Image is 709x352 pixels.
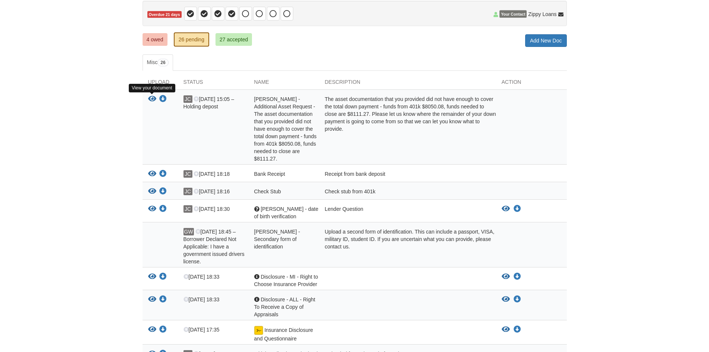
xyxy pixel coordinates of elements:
a: Misc [143,54,173,71]
span: Your Contact [499,10,527,18]
span: Disclosure - ALL - Right To Receive a Copy of Appraisals [254,296,315,317]
button: View Check Stub [148,188,156,196]
span: Bank Receipt [254,171,285,177]
button: View Gail Wrona - Additional Asset Request - The asset documentation that you provided did not ha... [148,95,156,103]
span: [DATE] 18:30 [194,206,230,212]
div: Upload a second form of identification. This can include a passport, VISA, military ID, student I... [319,228,496,265]
a: Download Gail - date of birth verification [514,206,521,212]
div: Action [496,78,567,89]
button: View Disclosure - ALL - Right To Receive a Copy of Appraisals [502,296,510,303]
span: [DATE] 18:18 [194,171,230,177]
button: View Insurance Disclosure and Questionnaire [502,326,510,333]
a: Download Disclosure - MI - Right to Choose Insurance Provider [159,274,167,280]
span: [DATE] 18:45 – Borrower Declared Not Applicable: I have a government issued drivers license. [183,229,245,264]
a: Download Disclosure - MI - Right to Choose Insurance Provider [514,274,521,280]
span: JC [183,188,192,195]
span: 26 [157,59,168,66]
span: [PERSON_NAME] - Additional Asset Request - The asset documentation that you provided did not have... [254,96,317,162]
div: Check stub from 401k [319,188,496,197]
button: View Disclosure - MI - Right to Choose Insurance Provider [148,273,156,281]
span: Disclosure - MI - Right to Choose Insurance Provider [254,274,318,287]
span: [DATE] 15:05 – Holding depost [183,96,234,110]
span: Zippy Loans [528,10,556,18]
span: Insurance Disclosure and Questionnaire [254,327,313,342]
span: [PERSON_NAME] - Secondary form of identification [254,229,300,250]
div: Upload [143,78,178,89]
span: Check Stub [254,188,281,194]
span: [PERSON_NAME] - date of birth verification [254,206,319,219]
a: 26 pending [174,32,209,47]
a: Add New Doc [525,34,567,47]
span: GW [183,228,194,235]
a: Download Gail Wrona - Additional Asset Request - The asset documentation that you provided did no... [159,96,167,102]
button: View Bank Receipt [148,170,156,178]
a: Download Check Stub [159,189,167,195]
button: View Disclosure - ALL - Right To Receive a Copy of Appraisals [148,296,156,304]
span: JC [183,95,192,103]
div: Lender Question [319,205,496,220]
a: 4 owed [143,33,167,46]
button: View Insurance Disclosure and Questionnaire [148,326,156,334]
span: [DATE] 18:16 [194,188,230,194]
span: JC [183,205,192,213]
button: View Disclosure - MI - Right to Choose Insurance Provider [502,273,510,280]
a: Download Bank Receipt [159,171,167,177]
a: Download Insurance Disclosure and Questionnaire [514,327,521,333]
span: Overdue 21 days [147,11,182,18]
a: Download Disclosure - ALL - Right To Receive a Copy of Appraisals [159,297,167,303]
div: Receipt from bank deposit [319,170,496,180]
div: Description [319,78,496,89]
div: Status [178,78,249,89]
span: [DATE] 18:33 [183,296,220,302]
a: Download Gail - date of birth verification [159,206,167,212]
span: [DATE] 17:35 [183,327,220,333]
div: Name [249,78,319,89]
div: View your document [129,84,175,92]
button: View Gail - date of birth verification [502,205,510,213]
span: [DATE] 18:33 [183,274,220,280]
div: The asset documentation that you provided did not have enough to cover the total down payment - f... [319,95,496,162]
span: JC [183,170,192,178]
a: 27 accepted [215,33,252,46]
a: Download Disclosure - ALL - Right To Receive a Copy of Appraisals [514,296,521,302]
button: View Gail - date of birth verification [148,205,156,213]
a: Download Insurance Disclosure and Questionnaire [159,327,167,333]
img: Document fully signed [254,326,263,335]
